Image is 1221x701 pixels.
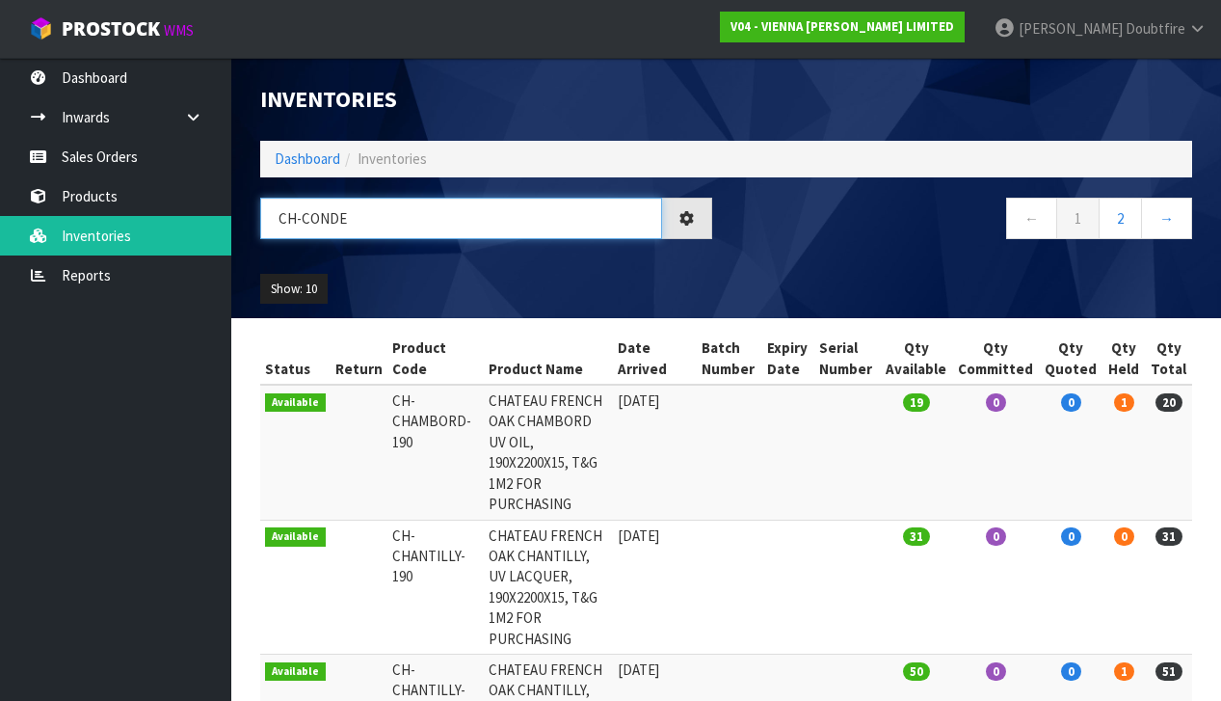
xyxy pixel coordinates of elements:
span: 0 [1061,662,1081,681]
a: → [1141,198,1192,239]
td: CHATEAU FRENCH OAK CHAMBORD UV OIL, 190X2200X15, T&G 1M2 FOR PURCHASING [484,385,612,520]
span: 31 [903,527,930,546]
span: 19 [903,393,930,412]
span: 1 [1114,662,1134,681]
span: 0 [1061,393,1081,412]
th: Product Name [484,333,612,385]
th: Product Code [387,333,485,385]
span: Available [265,662,326,682]
strong: V04 - VIENNA [PERSON_NAME] LIMITED [730,18,954,35]
th: Status [260,333,331,385]
span: Available [265,527,326,547]
a: 2 [1099,198,1142,239]
th: Expiry Date [762,333,814,385]
span: 0 [986,393,1006,412]
th: Qty Quoted [1039,333,1102,385]
a: 1 [1056,198,1100,239]
span: 31 [1155,527,1182,546]
th: Return [331,333,387,385]
span: 20 [1155,393,1182,412]
span: 0 [986,527,1006,546]
td: CHATEAU FRENCH OAK CHANTILLY, UV LACQUER, 190X2200X15, T&G 1M2 FOR PURCHASING [484,520,612,655]
td: CH-CHANTILLY-190 [387,520,485,655]
span: 0 [986,662,1006,681]
span: Doubtfire [1126,19,1185,38]
img: cube-alt.png [29,16,53,40]
span: [PERSON_NAME] [1019,19,1123,38]
td: [DATE] [613,385,698,520]
th: Qty Total [1145,333,1192,385]
input: Search inventories [260,198,662,239]
th: Qty Held [1102,333,1145,385]
span: 0 [1114,527,1134,546]
span: 0 [1061,527,1081,546]
span: Available [265,393,326,413]
th: Batch Number [697,333,762,385]
span: 1 [1114,393,1134,412]
th: Qty Committed [952,333,1039,385]
th: Qty Available [880,333,952,385]
nav: Page navigation [741,198,1193,245]
small: WMS [164,21,194,40]
th: Date Arrived [613,333,698,385]
h1: Inventories [260,87,712,112]
span: Inventories [358,149,427,168]
td: [DATE] [613,520,698,655]
span: 50 [903,662,930,681]
button: Show: 10 [260,274,328,305]
a: ← [1006,198,1057,239]
th: Serial Number [814,333,880,385]
a: Dashboard [275,149,340,168]
span: 51 [1155,662,1182,681]
span: ProStock [62,16,160,41]
td: CH-CHAMBORD-190 [387,385,485,520]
